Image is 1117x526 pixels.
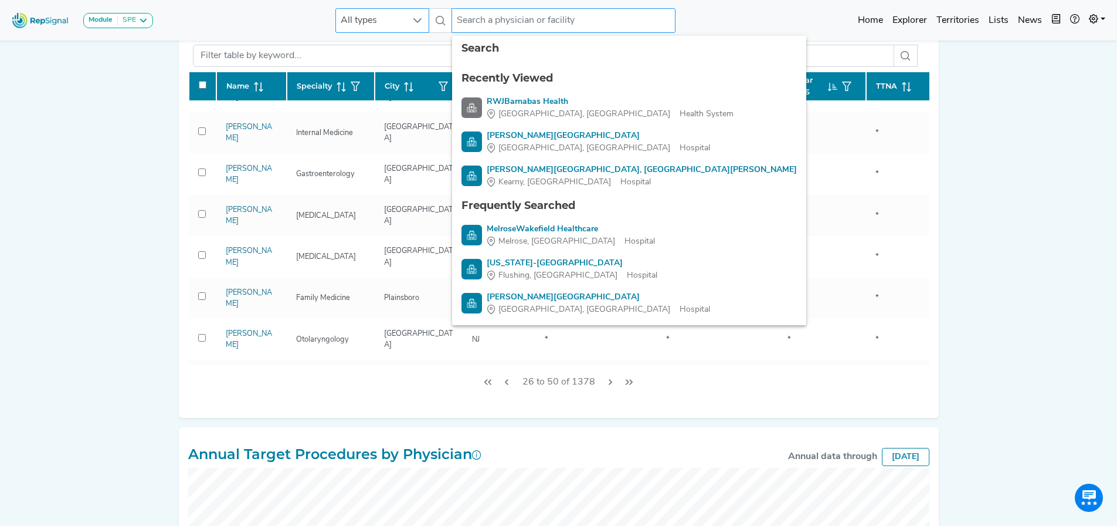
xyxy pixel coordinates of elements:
input: Search a physician or facility [451,8,675,33]
span: Name [226,80,249,92]
span: All types [336,9,406,32]
div: [GEOGRAPHIC_DATA] [377,163,460,186]
div: [DATE] [882,448,929,466]
button: First Page [478,371,497,393]
div: Gastroenterology [289,168,362,180]
li: MelroseWakefield Healthcare [452,218,806,252]
span: Specialty [297,80,332,92]
h2: Annual Target Procedures by Physician [188,446,481,463]
div: Plainsboro [377,292,426,304]
div: Family Medicine [289,292,357,304]
img: Facility Search Icon [461,97,482,118]
a: [PERSON_NAME] [226,123,272,142]
span: Flushing, [GEOGRAPHIC_DATA] [498,269,617,282]
div: Hospital [487,176,797,188]
a: Home [853,9,888,32]
div: [GEOGRAPHIC_DATA] [377,328,460,350]
a: [PERSON_NAME][GEOGRAPHIC_DATA], [GEOGRAPHIC_DATA][PERSON_NAME]Kearny, [GEOGRAPHIC_DATA]Hospital [461,164,797,188]
li: RWJBarnabas Health [452,91,806,125]
a: Territories [932,9,984,32]
input: Filter table by keyword... [193,45,894,67]
img: Hospital Search Icon [461,259,482,279]
li: Clara Maass Medical Center, West Hudson Division [452,159,806,193]
div: Annual data through [788,450,877,464]
div: [MEDICAL_DATA] [289,251,363,262]
a: [PERSON_NAME] [226,165,272,184]
li: Clara Maass Medical Center [452,125,806,159]
button: Previous Page [497,371,516,393]
div: [MEDICAL_DATA] [289,210,363,221]
a: Lists [984,9,1013,32]
button: Intel Book [1047,9,1065,32]
a: [PERSON_NAME] [226,289,272,308]
div: [PERSON_NAME][GEOGRAPHIC_DATA] [487,291,710,304]
div: MelroseWakefield Healthcare [487,223,655,235]
div: Frequently Searched [461,198,797,214]
div: [PERSON_NAME][GEOGRAPHIC_DATA] [487,130,710,142]
img: Hospital Search Icon [461,293,482,313]
a: News [1013,9,1047,32]
button: Next Page [601,371,620,393]
strong: Module [89,16,113,23]
img: Hospital Search Icon [461,131,482,152]
a: [PERSON_NAME] [226,206,272,225]
div: Recently Viewed [461,70,797,86]
a: [PERSON_NAME][GEOGRAPHIC_DATA][GEOGRAPHIC_DATA], [GEOGRAPHIC_DATA]Hospital [461,130,797,154]
a: [PERSON_NAME] [226,330,272,349]
span: [GEOGRAPHIC_DATA], [GEOGRAPHIC_DATA] [498,108,670,120]
span: [GEOGRAPHIC_DATA], [GEOGRAPHIC_DATA] [498,142,670,154]
div: [US_STATE]-[GEOGRAPHIC_DATA] [487,257,657,269]
div: [GEOGRAPHIC_DATA] [377,204,460,227]
span: Kearny, [GEOGRAPHIC_DATA] [498,176,611,188]
div: Hospital [487,142,710,154]
a: [US_STATE]-[GEOGRAPHIC_DATA]Flushing, [GEOGRAPHIC_DATA]Hospital [461,257,797,282]
li: Roger Williams Medical Center [452,286,806,321]
a: RWJBarnabas Health[GEOGRAPHIC_DATA], [GEOGRAPHIC_DATA]Health System [461,96,797,120]
button: ModuleSPE [83,13,153,28]
span: [GEOGRAPHIC_DATA], [GEOGRAPHIC_DATA] [498,304,670,316]
img: Hospital Search Icon [461,225,482,245]
div: Otolaryngology [289,334,356,345]
a: MelroseWakefield HealthcareMelrose, [GEOGRAPHIC_DATA]Hospital [461,223,797,248]
div: RWJBarnabas Health [487,96,734,108]
div: NJ [465,334,487,345]
div: Hospital [487,269,657,282]
a: [PERSON_NAME][GEOGRAPHIC_DATA][GEOGRAPHIC_DATA], [GEOGRAPHIC_DATA]Hospital [461,291,797,316]
img: Hospital Search Icon [461,166,482,186]
a: [PERSON_NAME] [226,247,272,266]
span: City [385,80,399,92]
li: New York-Presbyterian Queens [452,252,806,286]
div: [GEOGRAPHIC_DATA] [377,122,460,144]
span: Melrose, [GEOGRAPHIC_DATA] [498,235,615,248]
span: Search [461,42,499,55]
div: Hospital [487,304,710,316]
div: Health System [487,108,734,120]
div: Hospital [487,235,655,248]
div: [GEOGRAPHIC_DATA] [377,245,460,268]
span: 26 to 50 of 1378 [518,371,600,393]
button: Last Page [620,371,639,393]
a: Explorer [888,9,932,32]
div: SPE [118,16,136,25]
span: TTNA [876,80,897,92]
div: [PERSON_NAME][GEOGRAPHIC_DATA], [GEOGRAPHIC_DATA][PERSON_NAME] [487,164,797,176]
div: Internal Medicine [289,127,360,139]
